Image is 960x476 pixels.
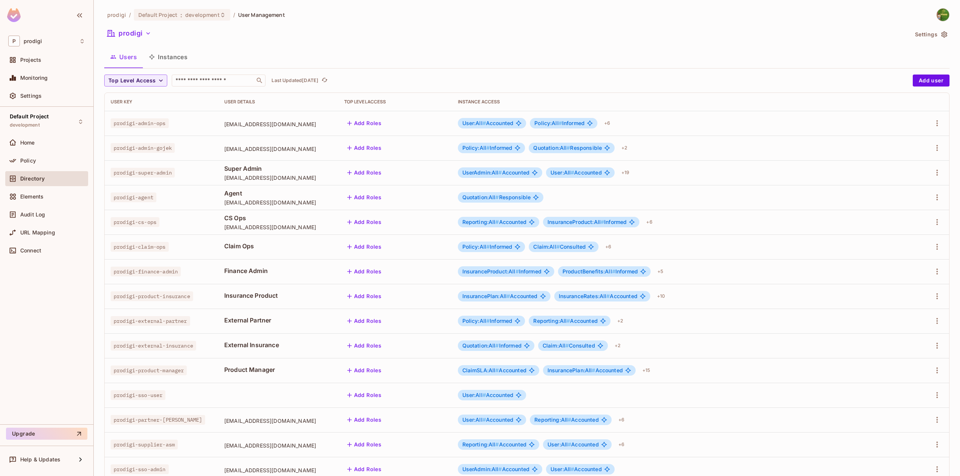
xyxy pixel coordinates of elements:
p: Last Updated [DATE] [271,78,318,84]
span: UserAdmin:All [462,169,502,176]
span: # [565,342,569,349]
span: Responsible [533,145,602,151]
span: refresh [321,77,328,84]
span: Agent [224,189,332,197]
span: Informed [462,269,541,275]
span: User Management [238,11,285,18]
span: Default Project [138,11,177,18]
span: development [185,11,219,18]
span: Informed [462,244,513,250]
span: User:All [550,169,574,176]
button: Add Roles [344,364,385,376]
span: Reporting:All [462,441,499,448]
span: Monitoring [20,75,48,81]
button: Add Roles [344,167,385,179]
button: Add Roles [344,463,385,475]
img: Chandra Yuda Andika [937,9,949,21]
span: Informed [547,219,627,225]
span: Quotation:All [462,342,499,349]
span: Accounted [547,442,599,448]
span: Claim:All [533,243,560,250]
button: Settings [912,28,949,40]
span: Accounted [550,466,602,472]
span: # [495,194,499,200]
span: # [559,120,562,126]
span: InsuranceProduct:All [547,219,604,225]
span: Accounted [533,318,597,324]
button: Add Roles [344,389,385,401]
span: # [516,268,519,275]
span: prodigi-product-manager [111,366,187,375]
span: # [571,169,574,176]
span: Top Level Access [108,76,156,85]
span: prodigi-cs-ops [111,217,159,227]
button: Add user [913,75,949,87]
span: CS Ops [224,214,332,222]
span: Home [20,140,35,146]
div: + 19 [618,167,632,179]
button: Add Roles [344,216,385,228]
button: Users [104,48,143,66]
span: # [612,268,615,275]
span: # [483,416,486,423]
span: prodigi-finance-admin [111,267,181,276]
div: + 2 [618,142,630,154]
span: # [556,243,560,250]
span: Settings [20,93,42,99]
span: # [495,342,499,349]
span: prodigi-external-insurance [111,341,196,351]
span: Policy:All [462,145,490,151]
span: Super Admin [224,164,332,173]
span: Accounted [462,442,526,448]
span: Accounted [534,417,598,423]
span: Accounted [547,367,623,373]
button: Add Roles [344,142,385,154]
span: Informed [462,145,513,151]
span: prodigi-admin-gojek [111,143,175,153]
span: prodigi-sso-admin [111,464,169,474]
span: the active workspace [107,11,126,18]
span: [EMAIL_ADDRESS][DOMAIN_NAME] [224,417,332,424]
span: # [486,318,490,324]
span: Accounted [462,367,526,373]
span: Informed [462,318,513,324]
span: User:All [462,416,486,423]
button: Add Roles [344,340,385,352]
span: Click to refresh data [318,76,329,85]
span: Accounted [462,417,514,423]
button: Add Roles [344,241,385,253]
span: Accounted [550,170,602,176]
span: # [571,466,574,472]
span: Connect [20,248,41,254]
span: Accounted [462,120,514,126]
span: External Insurance [224,341,332,349]
span: # [486,243,490,250]
span: # [568,441,571,448]
span: # [495,219,499,225]
span: Informed [462,343,522,349]
span: Claim:All [543,342,569,349]
span: External Partner [224,316,332,324]
span: prodigi-claim-ops [111,242,169,252]
span: Policy [20,158,36,164]
div: User Key [111,99,212,105]
span: URL Mapping [20,230,55,236]
span: Informed [534,120,585,126]
span: prodigi-super-admin [111,168,175,178]
button: Add Roles [344,315,385,327]
span: # [498,466,502,472]
span: Accounted [462,170,529,176]
li: / [233,11,235,18]
span: [EMAIL_ADDRESS][DOMAIN_NAME] [224,174,332,181]
span: InsurancePlan:All [547,367,595,373]
button: Add Roles [344,439,385,451]
span: Audit Log [20,212,45,218]
div: + 6 [602,241,614,253]
span: [EMAIL_ADDRESS][DOMAIN_NAME] [224,224,332,231]
span: Quotation:All [462,194,499,200]
span: prodigi-external-partner [111,316,190,326]
span: Consulted [543,343,595,349]
div: + 6 [615,414,627,426]
span: # [507,293,510,299]
span: Accounted [462,293,538,299]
